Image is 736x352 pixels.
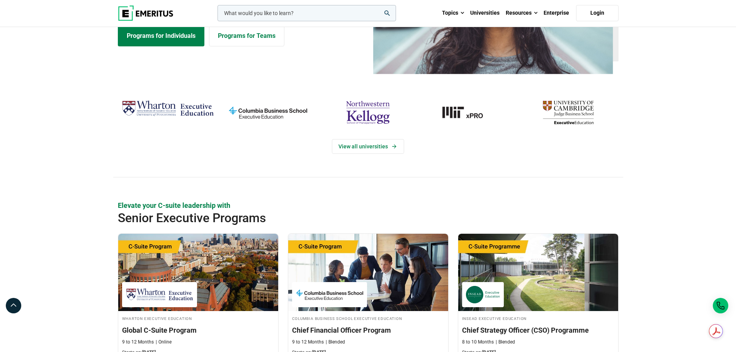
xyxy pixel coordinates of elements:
p: Elevate your C-suite leadership with [118,201,619,210]
h3: Global C-Suite Program [122,325,274,335]
a: Explore Programs [118,26,204,46]
img: Wharton Executive Education [122,97,214,120]
h4: INSEAD Executive Education [462,315,614,321]
p: Blended [496,339,515,345]
a: View Universities [332,139,404,154]
a: Login [576,5,619,21]
a: Explore for Business [209,26,284,46]
img: INSEAD Executive Education [466,286,500,303]
h4: Columbia Business School Executive Education [292,315,444,321]
p: 9 to 12 Months [292,339,324,345]
h3: Chief Strategy Officer (CSO) Programme [462,325,614,335]
img: northwestern-kellogg [322,97,414,128]
img: Global C-Suite Program | Online Leadership Course [118,234,278,311]
p: 8 to 10 Months [462,339,494,345]
h4: Wharton Executive Education [122,315,274,321]
p: 9 to 12 Months [122,339,154,345]
img: Wharton Executive Education [126,286,193,303]
img: Chief Strategy Officer (CSO) Programme | Online Leadership Course [458,234,618,311]
p: Blended [326,339,345,345]
input: woocommerce-product-search-field-0 [218,5,396,21]
img: Chief Financial Officer Program | Online Finance Course [288,234,448,311]
a: MIT-xPRO [422,97,514,128]
img: Columbia Business School Executive Education [296,286,363,303]
img: columbia-business-school [222,97,314,128]
img: cambridge-judge-business-school [522,97,614,128]
h3: Chief Financial Officer Program [292,325,444,335]
p: Online [156,339,172,345]
h2: Senior Executive Programs [118,210,568,226]
img: MIT xPRO [422,97,514,128]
